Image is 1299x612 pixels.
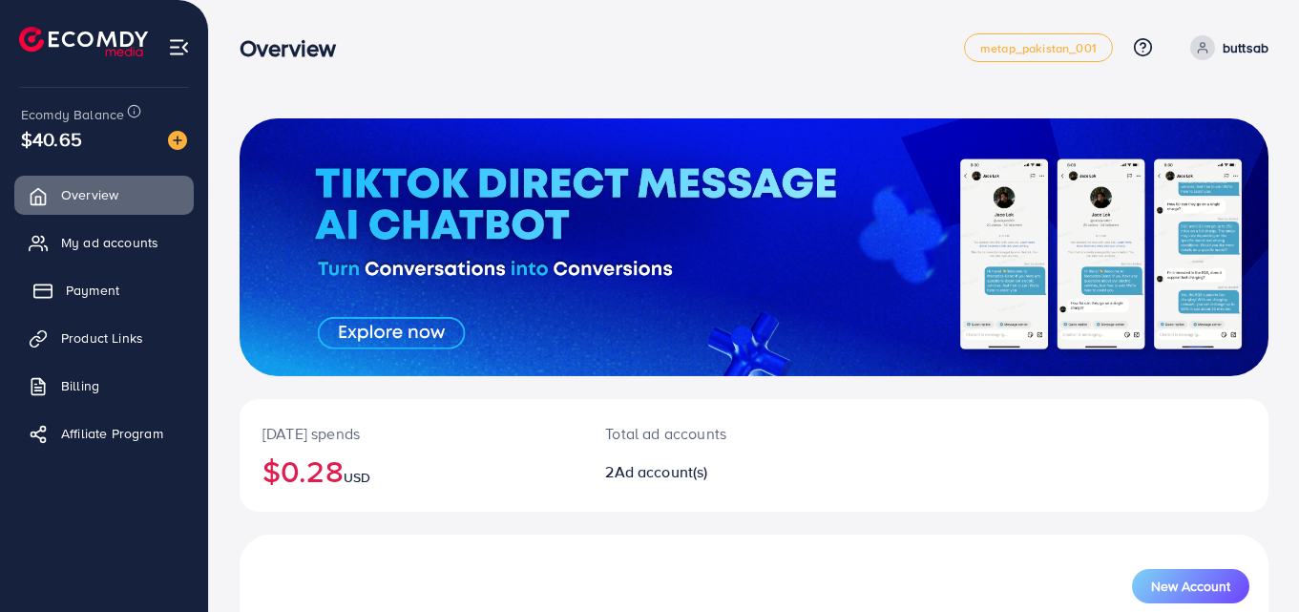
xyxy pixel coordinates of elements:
[19,27,148,56] img: logo
[61,376,99,395] span: Billing
[14,367,194,405] a: Billing
[1183,35,1268,60] a: buttsab
[964,33,1113,62] a: metap_pakistan_001
[980,42,1097,54] span: metap_pakistan_001
[262,422,559,445] p: [DATE] spends
[240,34,351,62] h3: Overview
[615,461,708,482] span: Ad account(s)
[168,36,190,58] img: menu
[14,176,194,214] a: Overview
[344,468,370,487] span: USD
[21,125,82,153] span: $40.65
[61,328,143,348] span: Product Links
[262,453,559,489] h2: $0.28
[1151,580,1230,593] span: New Account
[21,105,124,124] span: Ecomdy Balance
[1218,526,1285,598] iframe: Chat
[66,281,119,300] span: Payment
[61,185,118,204] span: Overview
[605,422,817,445] p: Total ad accounts
[605,463,817,481] h2: 2
[14,414,194,453] a: Affiliate Program
[14,319,194,357] a: Product Links
[14,223,194,262] a: My ad accounts
[168,131,187,150] img: image
[14,271,194,309] a: Payment
[61,233,158,252] span: My ad accounts
[61,424,163,443] span: Affiliate Program
[1223,36,1268,59] p: buttsab
[1132,569,1249,603] button: New Account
